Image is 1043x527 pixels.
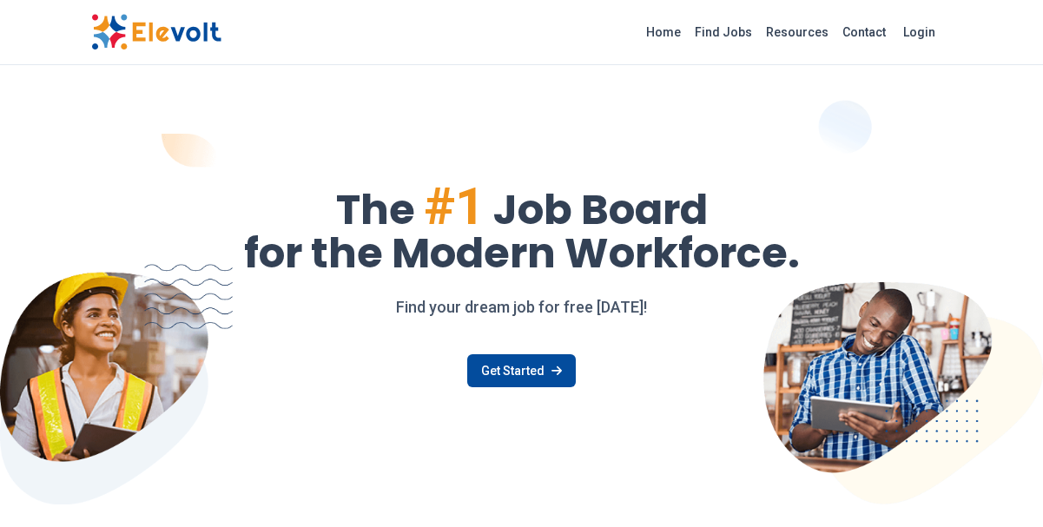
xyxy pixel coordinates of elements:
[893,15,946,49] a: Login
[424,175,485,237] span: #1
[91,14,221,50] img: Elevolt
[835,18,893,46] a: Contact
[759,18,835,46] a: Resources
[639,18,688,46] a: Home
[91,181,953,274] h1: The Job Board for the Modern Workforce.
[91,295,953,319] p: Find your dream job for free [DATE]!
[467,354,576,387] a: Get Started
[688,18,759,46] a: Find Jobs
